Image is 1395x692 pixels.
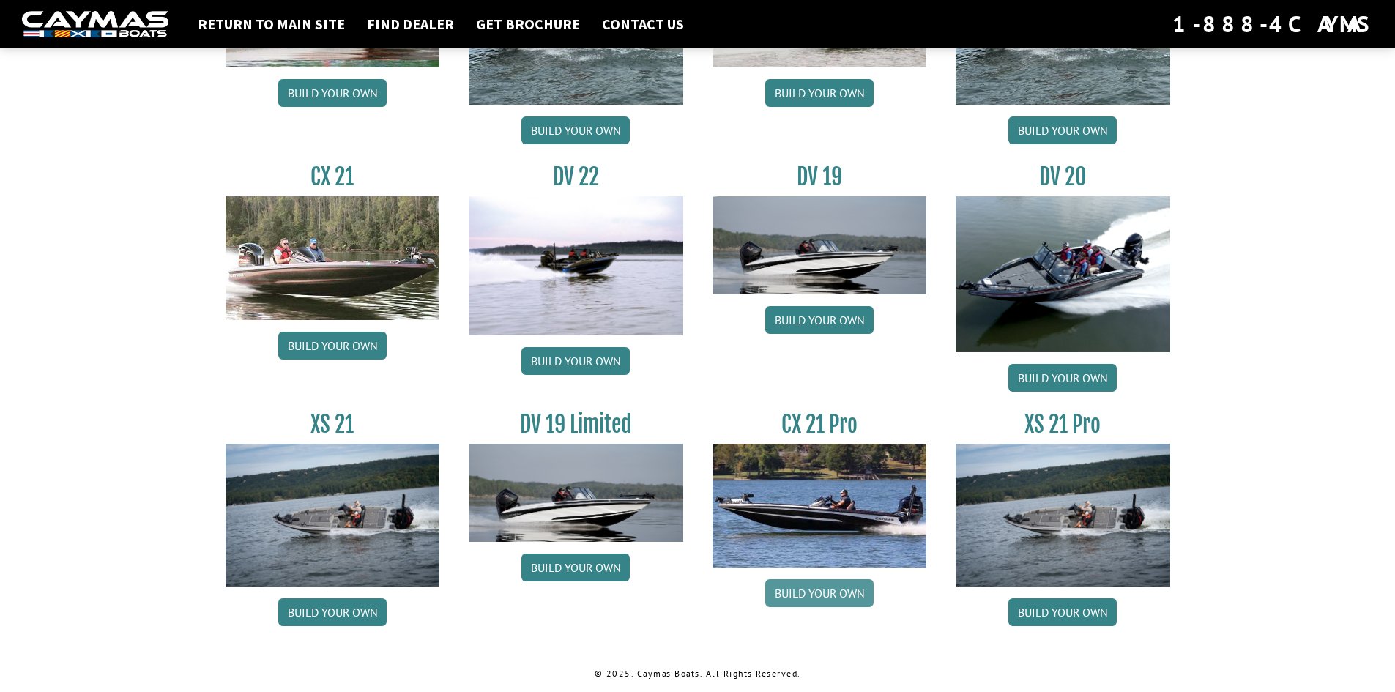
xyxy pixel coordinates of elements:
[521,554,630,581] a: Build your own
[713,411,927,438] h3: CX 21 Pro
[765,79,874,107] a: Build your own
[469,196,683,335] img: DV22_original_motor_cropped_for_caymas_connect.jpg
[956,411,1170,438] h3: XS 21 Pro
[469,444,683,542] img: dv-19-ban_from_website_for_caymas_connect.png
[1172,8,1373,40] div: 1-888-4CAYMAS
[1008,116,1117,144] a: Build your own
[278,598,387,626] a: Build your own
[226,163,440,190] h3: CX 21
[278,79,387,107] a: Build your own
[469,411,683,438] h3: DV 19 Limited
[956,163,1170,190] h3: DV 20
[360,15,461,34] a: Find Dealer
[469,163,683,190] h3: DV 22
[469,15,587,34] a: Get Brochure
[956,444,1170,587] img: XS_21_thumbnail.jpg
[226,196,440,319] img: CX21_thumb.jpg
[521,347,630,375] a: Build your own
[226,444,440,587] img: XS_21_thumbnail.jpg
[713,444,927,567] img: CX-21Pro_thumbnail.jpg
[1008,598,1117,626] a: Build your own
[765,579,874,607] a: Build your own
[521,116,630,144] a: Build your own
[22,11,168,38] img: white-logo-c9c8dbefe5ff5ceceb0f0178aa75bf4bb51f6bca0971e226c86eb53dfe498488.png
[190,15,352,34] a: Return to main site
[226,667,1170,680] p: © 2025. Caymas Boats. All Rights Reserved.
[278,332,387,360] a: Build your own
[713,163,927,190] h3: DV 19
[765,306,874,334] a: Build your own
[595,15,691,34] a: Contact Us
[713,196,927,294] img: dv-19-ban_from_website_for_caymas_connect.png
[1008,364,1117,392] a: Build your own
[226,411,440,438] h3: XS 21
[956,196,1170,352] img: DV_20_from_website_for_caymas_connect.png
